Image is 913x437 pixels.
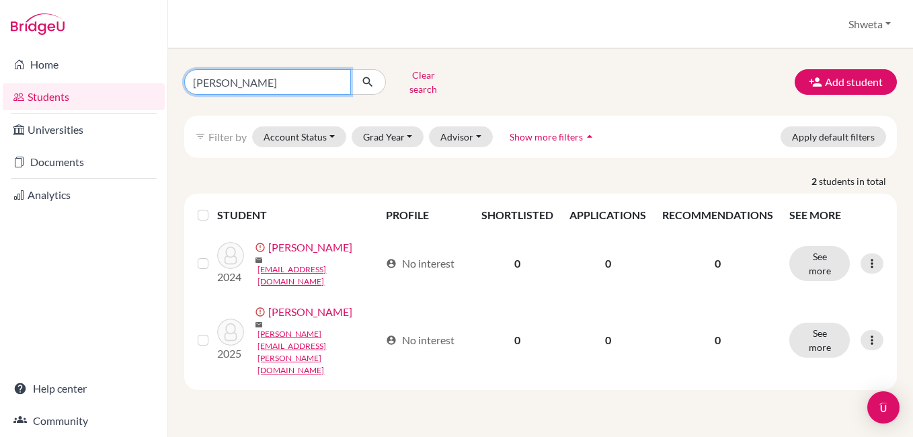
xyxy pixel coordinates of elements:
[386,65,461,100] button: Clear search
[510,131,583,143] span: Show more filters
[3,51,165,78] a: Home
[255,242,268,253] span: error_outline
[255,321,263,329] span: mail
[252,126,346,147] button: Account Status
[3,149,165,175] a: Documents
[386,255,454,272] div: No interest
[3,375,165,402] a: Help center
[195,131,206,142] i: filter_list
[811,174,819,188] strong: 2
[217,319,244,346] img: Bajoria, Yuvraj
[662,332,773,348] p: 0
[429,126,493,147] button: Advisor
[473,199,561,231] th: SHORTLISTED
[217,242,244,269] img: AGARWAL, YUVRAJ
[378,199,473,231] th: PROFILE
[662,255,773,272] p: 0
[561,296,654,385] td: 0
[217,199,377,231] th: STUDENT
[789,246,850,281] button: See more
[11,13,65,35] img: Bridge-U
[255,256,263,264] span: mail
[867,391,900,424] div: Open Intercom Messenger
[268,239,352,255] a: [PERSON_NAME]
[208,130,247,143] span: Filter by
[473,231,561,296] td: 0
[3,116,165,143] a: Universities
[386,258,397,269] span: account_circle
[217,269,244,285] p: 2024
[352,126,424,147] button: Grad Year
[842,11,897,37] button: Shweta
[3,182,165,208] a: Analytics
[498,126,608,147] button: Show more filtersarrow_drop_up
[386,332,454,348] div: No interest
[561,231,654,296] td: 0
[473,296,561,385] td: 0
[3,83,165,110] a: Students
[583,130,596,143] i: arrow_drop_up
[819,174,897,188] span: students in total
[257,264,379,288] a: [EMAIL_ADDRESS][DOMAIN_NAME]
[386,335,397,346] span: account_circle
[561,199,654,231] th: APPLICATIONS
[781,199,891,231] th: SEE MORE
[654,199,781,231] th: RECOMMENDATIONS
[184,69,351,95] input: Find student by name...
[795,69,897,95] button: Add student
[781,126,886,147] button: Apply default filters
[257,328,379,376] a: [PERSON_NAME][EMAIL_ADDRESS][PERSON_NAME][DOMAIN_NAME]
[268,304,352,320] a: [PERSON_NAME]
[3,407,165,434] a: Community
[789,323,850,358] button: See more
[217,346,244,362] p: 2025
[255,307,268,317] span: error_outline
